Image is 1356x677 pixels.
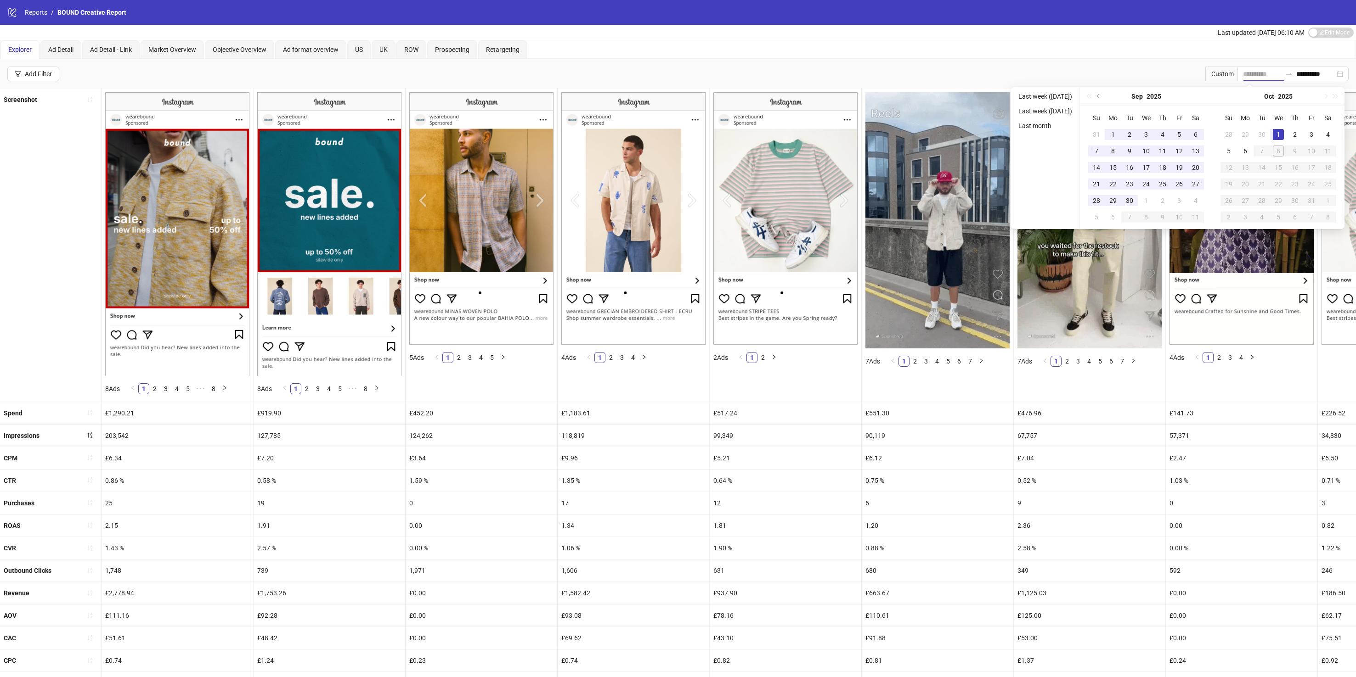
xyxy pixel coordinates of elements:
[1121,176,1138,192] td: 2025-09-23
[1141,162,1152,173] div: 17
[954,356,965,367] li: 6
[965,356,975,366] a: 7
[87,432,93,438] span: sort-descending
[1130,358,1136,364] span: right
[1270,143,1287,159] td: 2025-10-08
[1121,143,1138,159] td: 2025-09-09
[1287,159,1303,176] td: 2025-10-16
[1322,162,1333,173] div: 18
[283,46,339,53] span: Ad format overview
[627,352,638,363] li: 4
[1015,91,1076,102] li: Last week ([DATE])
[1187,192,1204,209] td: 2025-10-04
[943,356,953,366] a: 5
[1128,356,1139,367] button: right
[1289,162,1300,173] div: 16
[139,384,149,394] a: 1
[1287,126,1303,143] td: 2025-10-02
[1187,176,1204,192] td: 2025-09-27
[148,46,196,53] span: Market Overview
[1106,356,1117,367] li: 6
[500,354,506,360] span: right
[209,384,219,394] a: 8
[1220,110,1237,126] th: Su
[1105,126,1121,143] td: 2025-09-01
[1171,176,1187,192] td: 2025-09-26
[910,356,920,366] a: 2
[1106,356,1116,366] a: 6
[932,356,943,367] li: 4
[87,409,93,416] span: sort-ascending
[1107,129,1119,140] div: 1
[1256,179,1267,190] div: 21
[1273,162,1284,173] div: 15
[586,354,592,360] span: left
[1062,356,1072,366] a: 2
[746,352,757,363] li: 1
[1105,110,1121,126] th: Mo
[1285,70,1293,78] span: swap-right
[87,477,93,483] span: sort-ascending
[1320,143,1336,159] td: 2025-10-11
[150,384,160,394] a: 2
[475,352,486,363] li: 4
[641,354,647,360] span: right
[404,46,418,53] span: ROW
[954,356,964,366] a: 6
[1240,129,1251,140] div: 29
[1088,126,1105,143] td: 2025-08-31
[1171,126,1187,143] td: 2025-09-05
[302,384,312,394] a: 2
[1121,126,1138,143] td: 2025-09-02
[334,383,345,394] li: 5
[1042,358,1048,364] span: left
[323,383,334,394] li: 4
[1088,192,1105,209] td: 2025-09-28
[183,384,193,394] a: 5
[1220,176,1237,192] td: 2025-10-19
[1220,159,1237,176] td: 2025-10-12
[1225,352,1235,363] a: 3
[87,96,93,103] span: sort-ascending
[1237,126,1254,143] td: 2025-09-29
[1247,352,1258,363] li: Next Page
[1214,352,1224,363] a: 2
[1264,87,1274,106] button: Choose a month
[1237,176,1254,192] td: 2025-10-20
[1141,129,1152,140] div: 3
[1237,110,1254,126] th: Mo
[1205,67,1237,81] div: Custom
[193,383,208,394] span: •••
[213,46,266,53] span: Objective Overview
[1306,129,1317,140] div: 3
[561,92,706,345] img: Screenshot 120226896089610173
[87,522,93,528] span: sort-ascending
[1249,354,1255,360] span: right
[1273,129,1284,140] div: 1
[409,92,554,345] img: Screenshot 120226752444340173
[1121,192,1138,209] td: 2025-09-30
[1124,129,1135,140] div: 2
[87,454,93,461] span: sort-ascending
[1236,352,1247,363] li: 4
[8,46,32,53] span: Explorer
[1306,145,1317,157] div: 10
[105,92,249,375] img: Screenshot 120227453758060173
[1174,129,1185,140] div: 5
[1147,87,1161,106] button: Choose a year
[1187,143,1204,159] td: 2025-09-13
[1190,145,1201,157] div: 13
[921,356,931,366] a: 3
[282,385,288,391] span: left
[87,499,93,506] span: sort-ascending
[1174,179,1185,190] div: 26
[149,383,160,394] li: 2
[1171,192,1187,209] td: 2025-10-03
[1138,176,1154,192] td: 2025-09-24
[51,7,54,17] li: /
[23,7,49,17] a: Reports
[713,92,858,345] img: Screenshot 120227269900040173
[1220,126,1237,143] td: 2025-09-28
[1306,179,1317,190] div: 24
[130,385,136,391] span: left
